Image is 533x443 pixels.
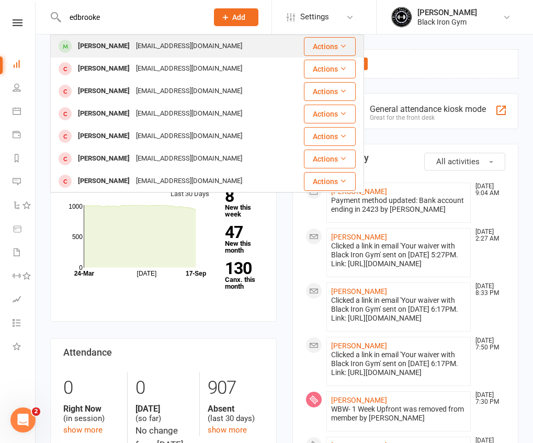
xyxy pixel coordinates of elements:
a: Assessments [13,289,36,312]
a: [PERSON_NAME] [331,342,387,350]
button: Actions [304,105,356,123]
div: WBW- 1 Week Upfront was removed from member by [PERSON_NAME] [331,405,467,423]
input: Search... [62,10,200,25]
div: [PERSON_NAME] [75,129,133,144]
button: Actions [304,37,356,56]
div: Payment method updated: Bank account ending in 2423 by [PERSON_NAME] [331,196,467,214]
a: [PERSON_NAME] [331,233,387,241]
iframe: Intercom live chat [10,407,36,433]
div: [EMAIL_ADDRESS][DOMAIN_NAME] [133,151,245,166]
a: [PERSON_NAME] [331,287,387,296]
strong: Right Now [63,404,119,414]
button: Add [214,8,258,26]
div: Clicked a link in email 'Your waiver with Black Iron Gym' sent on [DATE] 6:17PM. Link: [URL][DOMA... [331,296,467,323]
div: [EMAIL_ADDRESS][DOMAIN_NAME] [133,61,245,76]
div: [PERSON_NAME] [417,8,477,17]
a: show more [208,425,247,435]
time: [DATE] 7:50 PM [470,337,505,351]
div: 0 [135,372,191,404]
div: [PERSON_NAME] [75,61,133,76]
strong: Absent [208,404,263,414]
a: Dashboard [13,53,36,77]
span: Add [232,13,245,21]
button: Actions [304,60,356,78]
h3: Attendance [63,347,264,358]
a: show more [63,425,103,435]
a: Payments [13,124,36,147]
strong: 130 [225,260,259,276]
a: People [13,77,36,100]
a: Product Sales [13,218,36,242]
div: (in session) [63,404,119,424]
a: What's New [13,336,36,359]
strong: [DATE] [135,404,191,414]
div: (so far) [135,404,191,424]
div: [PERSON_NAME] [75,106,133,121]
button: Actions [304,127,356,146]
a: 47New this month [225,224,263,254]
time: [DATE] 9:04 AM [470,183,505,197]
a: [PERSON_NAME] [331,396,387,404]
div: Great for the front desk [370,114,486,121]
div: [PERSON_NAME] [75,39,133,54]
time: [DATE] 7:30 PM [470,392,505,405]
div: [EMAIL_ADDRESS][DOMAIN_NAME] [133,84,245,99]
div: Black Iron Gym [417,17,477,27]
strong: 8 [225,188,259,204]
button: Actions [304,150,356,168]
span: Settings [300,5,329,29]
a: Calendar [13,100,36,124]
div: [EMAIL_ADDRESS][DOMAIN_NAME] [133,129,245,144]
div: 907 [208,372,263,404]
div: [PERSON_NAME] [75,174,133,189]
div: Clicked a link in email 'Your waiver with Black Iron Gym' sent on [DATE] 6:17PM. Link: [URL][DOMA... [331,350,467,377]
time: [DATE] 2:27 AM [470,229,505,242]
div: [EMAIL_ADDRESS][DOMAIN_NAME] [133,39,245,54]
button: Actions [304,172,356,191]
button: Actions [304,82,356,101]
a: 130Canx. this month [225,260,263,290]
span: 2 [32,407,40,416]
span: All activities [436,157,480,166]
div: [EMAIL_ADDRESS][DOMAIN_NAME] [133,106,245,121]
time: [DATE] 8:33 PM [470,283,505,297]
div: General attendance kiosk mode [370,104,486,114]
div: 0 [63,372,119,404]
div: (last 30 days) [208,404,263,424]
a: Reports [13,147,36,171]
div: [EMAIL_ADDRESS][DOMAIN_NAME] [133,174,245,189]
strong: 47 [225,224,259,240]
div: [PERSON_NAME] [75,84,133,99]
button: All activities [424,153,505,171]
h3: Recent Activity [305,153,506,163]
img: thumb_image1623296242.png [391,7,412,28]
div: Clicked a link in email 'Your waiver with Black Iron Gym' sent on [DATE] 5:27PM. Link: [URL][DOMA... [331,242,467,268]
div: [PERSON_NAME] [75,151,133,166]
a: 8New this week [225,188,263,218]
